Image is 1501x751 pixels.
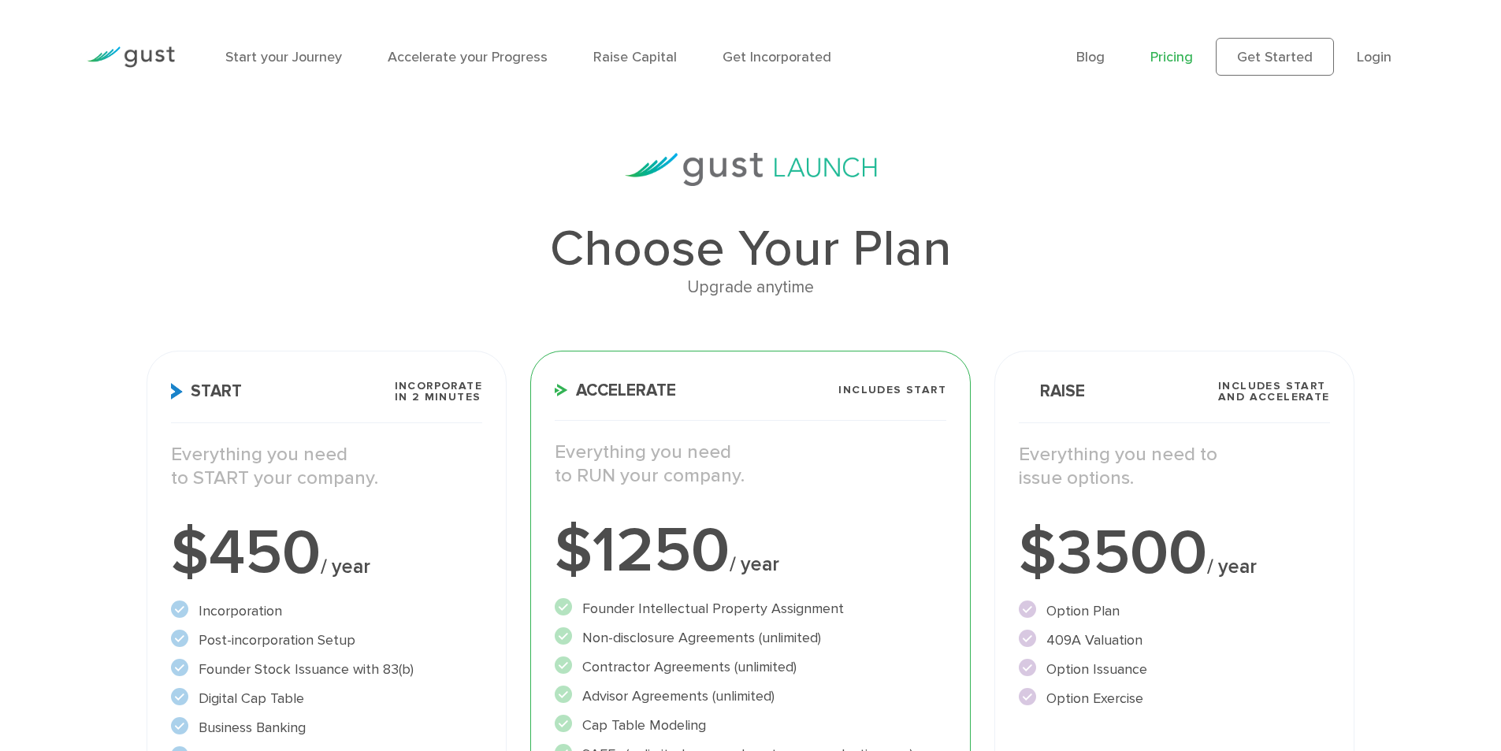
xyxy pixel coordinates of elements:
img: Accelerate Icon [555,384,568,396]
div: Upgrade anytime [147,274,1354,301]
img: gust-launch-logos.svg [625,153,877,186]
div: $450 [171,522,482,585]
img: Start Icon X2 [171,383,183,400]
a: Get Started [1216,38,1334,76]
span: / year [1207,555,1257,578]
a: Accelerate your Progress [388,49,548,65]
span: Includes START [838,385,946,396]
li: Incorporation [171,600,482,622]
a: Login [1357,49,1391,65]
li: Digital Cap Table [171,688,482,709]
li: Business Banking [171,717,482,738]
li: Option Issuance [1019,659,1330,680]
a: Blog [1076,49,1105,65]
li: Cap Table Modeling [555,715,946,736]
div: $1250 [555,519,946,582]
a: Start your Journey [225,49,342,65]
span: / year [730,552,779,576]
p: Everything you need to issue options. [1019,443,1330,490]
span: Includes START and ACCELERATE [1218,381,1330,403]
li: Non-disclosure Agreements (unlimited) [555,627,946,649]
li: Advisor Agreements (unlimited) [555,686,946,707]
h1: Choose Your Plan [147,224,1354,274]
li: Post-incorporation Setup [171,630,482,651]
span: Start [171,383,242,400]
a: Get Incorporated [723,49,831,65]
li: Founder Intellectual Property Assignment [555,598,946,619]
li: Option Plan [1019,600,1330,622]
li: Contractor Agreements (unlimited) [555,656,946,678]
span: Accelerate [555,382,676,399]
p: Everything you need to RUN your company. [555,441,946,488]
li: 409A Valuation [1019,630,1330,651]
li: Option Exercise [1019,688,1330,709]
a: Raise Capital [593,49,677,65]
li: Founder Stock Issuance with 83(b) [171,659,482,680]
img: Gust Logo [87,46,175,68]
span: Incorporate in 2 Minutes [395,381,482,403]
span: Raise [1019,383,1085,400]
p: Everything you need to START your company. [171,443,482,490]
div: $3500 [1019,522,1330,585]
span: / year [321,555,370,578]
a: Pricing [1150,49,1193,65]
